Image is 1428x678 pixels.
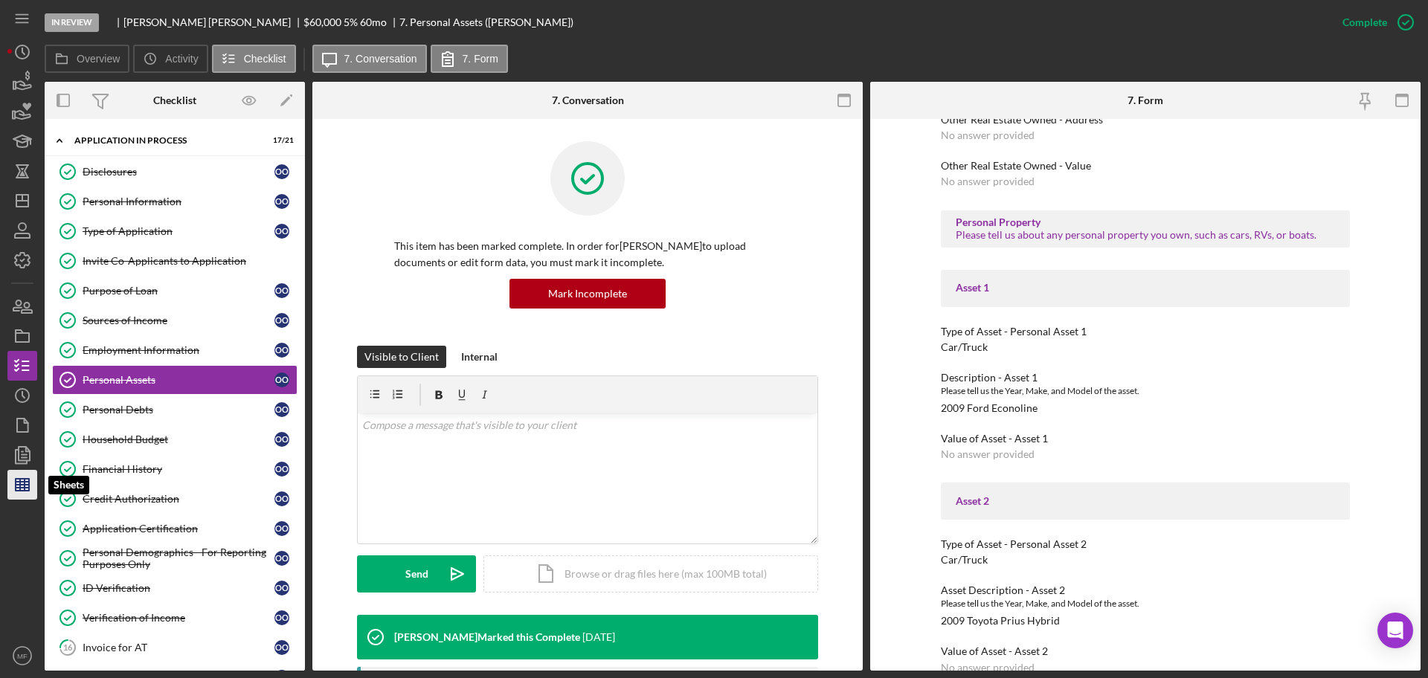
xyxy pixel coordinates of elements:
div: Credit Authorization [83,493,274,505]
div: Other Real Estate Owned - Value [941,160,1350,172]
a: DisclosuresOO [52,157,297,187]
div: O O [274,610,289,625]
button: Internal [454,346,505,368]
tspan: 16 [63,642,73,652]
div: Financial History [83,463,274,475]
div: Household Budget [83,433,274,445]
button: Complete [1328,7,1421,37]
div: Type of Asset - Personal Asset 1 [941,326,1350,338]
div: O O [274,283,289,298]
div: Value of Asset - Asset 1 [941,433,1350,445]
a: Personal DebtsOO [52,395,297,424]
div: Checklist [153,94,196,106]
div: 7. Personal Assets ([PERSON_NAME]) [399,16,573,28]
button: Send [357,555,476,593]
div: No answer provided [941,448,1035,460]
div: O O [274,313,289,328]
div: Personal Assets [83,374,274,386]
a: Household BudgetOO [52,424,297,454]
div: In Review [45,13,99,32]
a: ID VerificationOO [52,573,297,603]
div: ID Verification [83,582,274,594]
div: Personal Demographics - For Reporting Purposes Only [83,546,274,570]
div: Please tell us the Year, Make, and Model of the asset. [941,596,1350,611]
div: O O [274,491,289,506]
div: O O [274,521,289,536]
div: Mark Incomplete [548,279,627,309]
div: Employment Information [83,344,274,356]
div: Internal [461,346,498,368]
span: $60,000 [303,16,341,28]
label: Activity [165,53,198,65]
div: O O [274,581,289,595]
a: 16Invoice for ATOO [52,633,297,662]
div: O O [274,194,289,209]
button: Mark Incomplete [509,279,666,309]
text: MF [17,652,28,660]
div: Asset 2 [956,495,1335,507]
div: Value of Asset - Asset 2 [941,645,1350,657]
div: Car/Truck [941,554,988,566]
div: 2009 Ford Econoline [941,402,1038,414]
button: Visible to Client [357,346,446,368]
div: Disclosures [83,166,274,178]
a: Invite Co-Applicants to Application [52,246,297,276]
div: Asset 1 [956,282,1335,294]
div: O O [274,640,289,655]
a: Financial HistoryOO [52,454,297,484]
button: Activity [133,45,208,73]
label: Checklist [244,53,286,65]
button: 7. Conversation [312,45,427,73]
div: Type of Asset - Personal Asset 2 [941,538,1350,550]
div: Asset Description - Asset 2 [941,584,1350,596]
div: Purpose of Loan [83,285,274,297]
button: 7. Form [431,45,508,73]
div: [PERSON_NAME] [PERSON_NAME] [123,16,303,28]
div: 7. Conversation [552,94,624,106]
label: 7. Form [463,53,498,65]
a: Purpose of LoanOO [52,276,297,306]
button: Checklist [212,45,296,73]
label: 7. Conversation [344,53,417,65]
div: Invite Co-Applicants to Application [83,255,297,267]
a: Sources of IncomeOO [52,306,297,335]
a: Verification of IncomeOO [52,603,297,633]
button: MF [7,641,37,671]
div: O O [274,343,289,358]
div: 2009 Toyota Prius Hybrid [941,615,1060,627]
div: Open Intercom Messenger [1377,613,1413,648]
p: This item has been marked complete. In order for [PERSON_NAME] to upload documents or edit form d... [394,238,781,271]
div: [PERSON_NAME] Marked this Complete [394,631,580,643]
div: O O [274,432,289,447]
div: Other Real Estate Owned - Address [941,114,1350,126]
div: Verification of Income [83,612,274,624]
div: No answer provided [941,129,1035,141]
div: Type of Application [83,225,274,237]
div: Sources of Income [83,314,274,326]
a: Employment InformationOO [52,335,297,365]
div: No answer provided [941,175,1035,187]
div: Complete [1342,7,1387,37]
a: Personal InformationOO [52,187,297,216]
div: Application Certification [83,523,274,535]
div: Description - Asset 1 [941,372,1350,384]
div: 7. Form [1128,94,1163,106]
div: Invoice for AT [83,642,274,653]
a: Personal AssetsOO [52,365,297,395]
div: O O [274,402,289,417]
div: Send [405,555,428,593]
div: Please tell us about any personal property you own, such as cars, RVs, or boats. [956,229,1335,241]
div: Visible to Client [364,346,439,368]
div: O O [274,224,289,239]
div: Personal Property [956,216,1335,228]
div: Personal Information [83,196,274,207]
div: Personal Debts [83,404,274,416]
div: 60 mo [360,16,387,28]
div: 5 % [344,16,358,28]
a: Application CertificationOO [52,514,297,543]
div: O O [274,462,289,477]
div: O O [274,164,289,179]
div: Please tell us the Year, Make, and Model of the asset. [941,384,1350,398]
div: O O [274,551,289,566]
div: 17 / 21 [267,136,294,145]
